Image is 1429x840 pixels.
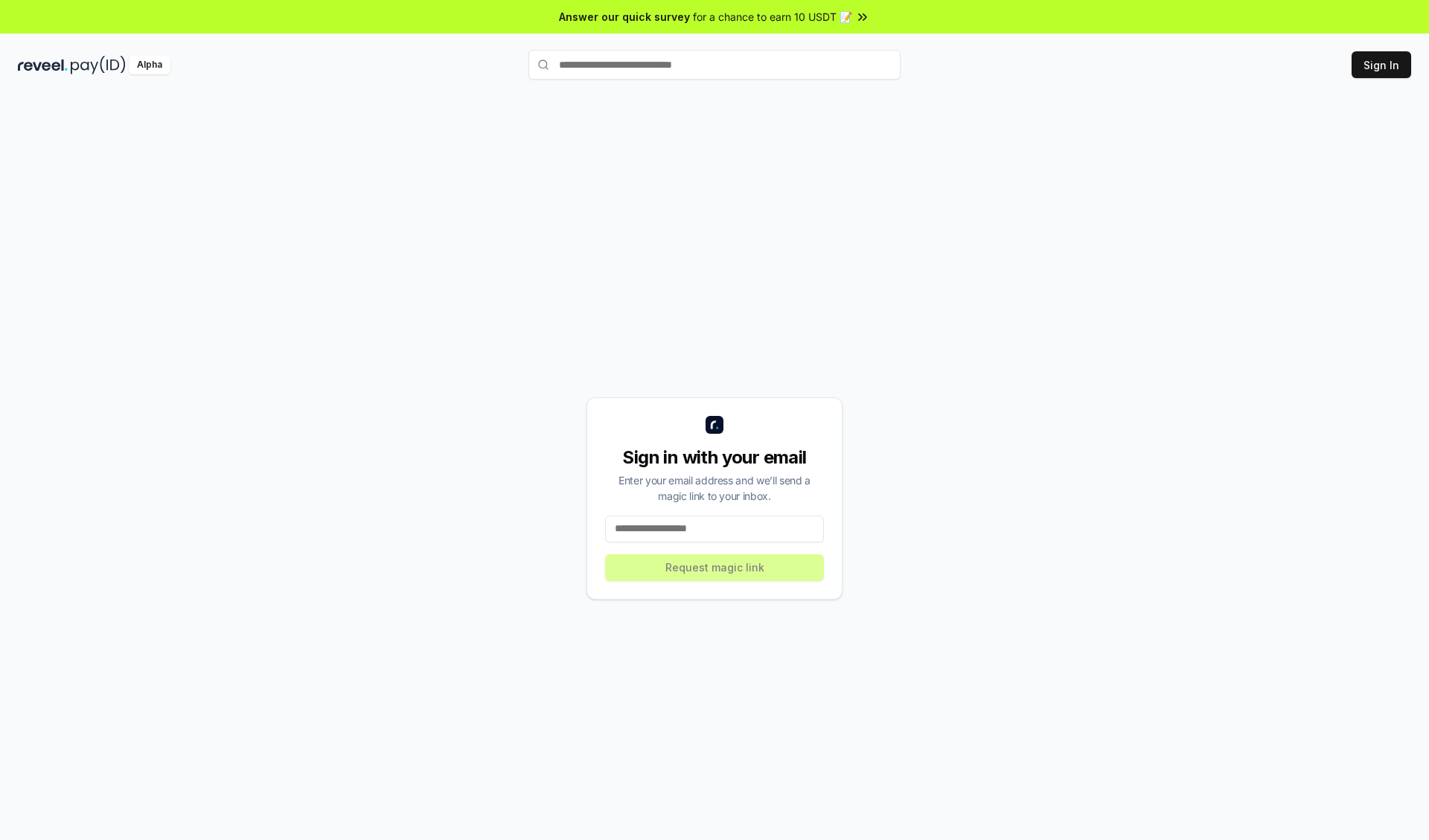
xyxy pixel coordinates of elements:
div: Enter your email address and we’ll send a magic link to your inbox. [605,472,824,504]
img: pay_id [71,56,126,74]
button: Sign In [1352,51,1411,78]
div: Sign in with your email [605,446,824,469]
img: reveel_dark [18,56,68,74]
div: Alpha [129,56,170,74]
span: Answer our quick survey [559,9,690,25]
img: logo_small [706,416,723,434]
span: for a chance to earn 10 USDT 📝 [693,9,852,25]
